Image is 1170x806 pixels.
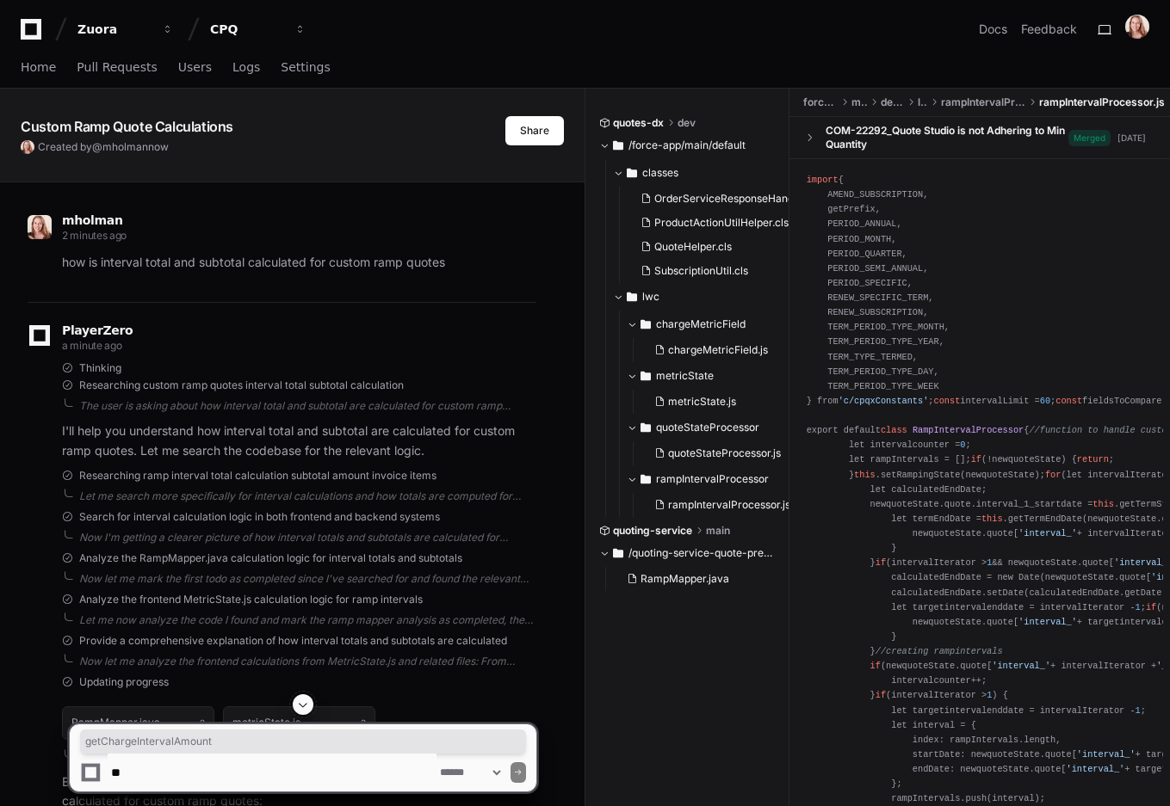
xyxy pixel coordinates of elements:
[79,593,423,606] span: Analyze the frontend MetricState.js calculation logic for ramp intervals
[62,339,121,352] span: a minute ago
[79,469,436,483] span: Researching ramp interval total calculation subtotal amount invoice items
[1055,396,1082,406] span: const
[641,366,651,386] svg: Directory
[876,690,886,700] span: if
[634,211,794,235] button: ProductActionUtilHelper.cls
[876,646,1003,656] span: //creating rampintervals
[641,314,651,335] svg: Directory
[62,421,536,461] p: I'll help you understand how interval total and subtotal are calculated for custom ramp quotes. L...
[881,95,904,109] span: default
[934,396,961,406] span: const
[62,229,127,242] span: 2 minutes ago
[1040,396,1050,406] span: 60
[647,390,790,414] button: metricState.js
[656,369,714,383] span: metricState
[1018,528,1077,538] span: 'interval_'
[62,325,133,335] span: PlayerZero
[178,48,212,88] a: Users
[647,441,790,465] button: quoteStateProcessor.js
[613,135,623,156] svg: Directory
[706,524,730,538] span: main
[656,421,759,434] span: quoteStateProcessor
[232,62,260,72] span: Logs
[613,159,790,187] button: classes
[668,343,768,357] span: chargeMetricField.js
[79,489,536,503] div: Let me search more specifically for interval calculations and how totals are computed for ramp qu...
[851,95,867,109] span: main
[1146,602,1156,612] span: if
[281,48,330,88] a: Settings
[656,317,746,331] span: chargeMetricField
[1039,95,1165,109] span: rampIntervalProcessor.js
[505,116,564,145] button: Share
[1068,130,1111,146] span: Merged
[913,425,1024,435] span: RampIntervalProcessor
[79,510,440,524] span: Search for interval calculation logic in both frontend and backend systems
[627,414,801,441] button: quoteStateProcessor
[1115,749,1161,796] iframe: Open customer support
[641,572,729,586] span: RampMapper.java
[21,48,56,88] a: Home
[62,253,536,273] p: how is interval total and subtotal calculated for custom ramp quotes
[1093,499,1114,509] span: this
[826,124,1068,151] div: COM-22292_Quote Studio is not Adhering to Min Quantity
[79,399,536,413] div: The user is asking about how interval total and subtotal are calculated for custom ramp quotes. T...
[627,362,801,390] button: metricState
[613,283,790,311] button: lwc
[599,132,777,159] button: /force-app/main/default
[803,95,839,109] span: force-app
[203,14,313,45] button: CPQ
[79,551,462,565] span: Analyze the RampMapper.java calculation logic for interval totals and subtotals
[668,446,781,460] span: quoteStateProcessor.js
[876,557,886,568] span: if
[1021,21,1077,38] button: Feedback
[678,116,696,130] span: dev
[1018,617,1077,627] span: 'interval_'
[599,539,777,567] button: /quoting-service-quote-preview/src/main/java/com/zuora/cpq/quote/preview/mapper
[642,166,678,180] span: classes
[960,440,965,450] span: 0
[807,175,839,185] span: import
[79,675,169,689] span: Updating progress
[992,661,1050,671] span: 'interval_'
[62,213,123,227] span: mholman
[654,192,822,206] span: OrderServiceResponseHandler.cls
[102,140,148,153] span: mholman
[634,259,794,283] button: SubscriptionUtil.cls
[28,215,52,239] img: ACg8ocIU-Sb2BxnMcntMXmziFCr-7X-gNNbgA1qH7xs1u4x9U1zCTVyX=s96-c
[654,240,732,254] span: QuoteHelper.cls
[77,62,157,72] span: Pull Requests
[79,361,121,375] span: Thinking
[620,567,766,591] button: RampMapper.java
[38,140,169,154] span: Created by
[870,661,881,671] span: if
[647,493,790,517] button: rampIntervalProcessor.js
[627,311,801,338] button: chargeMetricField
[987,690,992,700] span: 1
[79,634,507,648] span: Provide a comprehensive explanation of how interval totals and subtotals are calculated
[148,140,169,153] span: now
[981,514,1003,524] span: this
[21,140,34,154] img: ACg8ocIU-Sb2BxnMcntMXmziFCr-7X-gNNbgA1qH7xs1u4x9U1zCTVyX=s96-c
[85,735,521,748] span: getChargeIntervalAmount
[21,62,56,72] span: Home
[642,290,659,304] span: lwc
[627,163,637,183] svg: Directory
[1045,470,1061,480] span: for
[79,378,404,392] span: Researching custom ramp quotes interval total subtotal calculation
[634,187,794,211] button: OrderServiceResponseHandler.cls
[628,138,746,152] span: /force-app/main/default
[668,498,790,512] span: rampIntervalProcessor.js
[92,140,102,153] span: @
[232,48,260,88] a: Logs
[627,465,801,493] button: rampIntervalProcessor
[613,116,664,130] span: quotes-dx
[647,338,790,362] button: chargeMetricField.js
[613,543,623,563] svg: Directory
[881,425,907,435] span: class
[627,286,637,307] svg: Directory
[178,62,212,72] span: Users
[1077,454,1109,465] span: return
[79,613,536,627] div: Let me now analyze the code I found and mark the ramp mapper analysis as completed, then move on ...
[628,546,777,560] span: /quoting-service-quote-preview/src/main/java/com/zuora/cpq/quote/preview/mapper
